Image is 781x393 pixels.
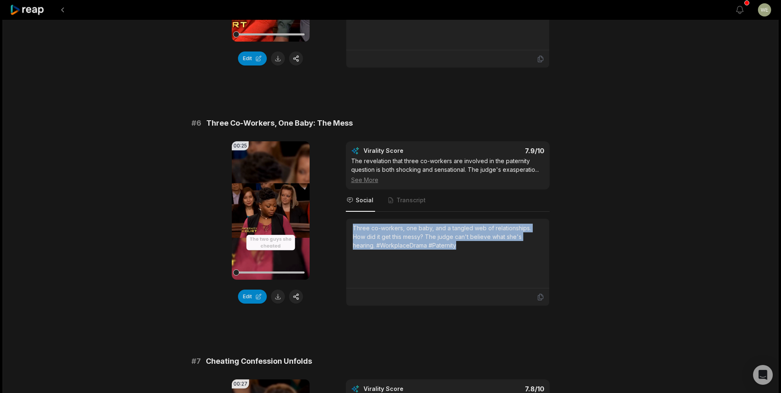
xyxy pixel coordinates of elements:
span: Three Co-Workers, One Baby: The Mess [206,117,353,129]
video: Your browser does not support mp4 format. [232,141,310,280]
span: Transcript [396,196,426,204]
button: Edit [238,290,267,304]
div: The revelation that three co-workers are involved in the paternity question is both shocking and ... [351,157,544,184]
span: Social [356,196,373,204]
button: Edit [238,51,267,65]
span: # 7 [191,356,201,367]
div: See More [351,175,544,184]
nav: Tabs [346,189,550,212]
div: 7.8 /10 [456,385,544,393]
div: Three co-workers, one baby, and a tangled web of relationships. How did it get this messy? The ju... [353,224,543,250]
div: Open Intercom Messenger [753,365,773,385]
div: Virality Score [364,385,452,393]
div: 7.9 /10 [456,147,544,155]
span: Cheating Confession Unfolds [206,356,312,367]
span: # 6 [191,117,201,129]
div: Virality Score [364,147,452,155]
